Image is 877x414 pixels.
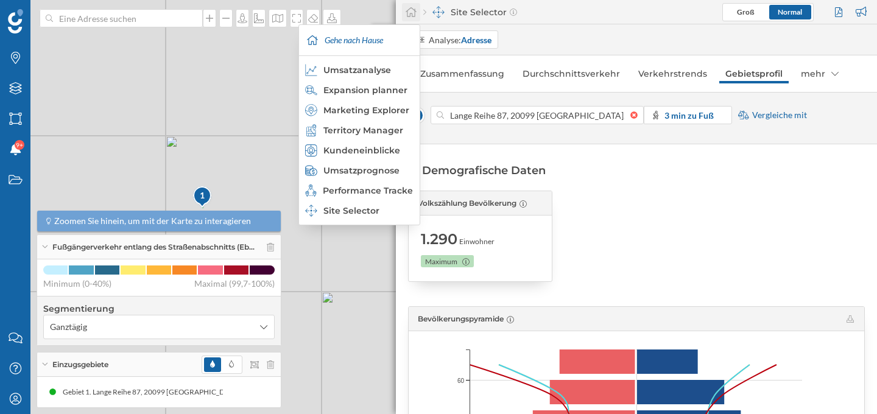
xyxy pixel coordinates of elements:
img: explorer.svg [305,104,317,116]
a: Durchschnittsverkehr [516,64,626,83]
img: search-areas.svg [305,84,317,96]
div: 1 [192,189,213,202]
div: 1 [192,186,211,208]
div: Demografische Daten [422,163,546,178]
img: Geoblink Logo [8,9,23,33]
div: Kundeneinblicke [305,144,412,156]
span: Zoomen Sie hinein, um mit der Karte zu interagieren [54,215,251,227]
img: territory-manager.svg [305,124,317,136]
img: dashboards-manager.svg [305,205,317,217]
span: 9+ [16,139,23,151]
span: Normal [778,7,802,16]
span: 1.290 [421,230,457,249]
span: Groß [737,7,755,16]
a: Verkehrstrends [632,64,713,83]
div: Gehe nach Hause [302,25,417,55]
span: Fußgängerverkehr entlang des Straßenabschnitts (Eb… [52,242,255,253]
a: Gebietsprofil [719,64,789,83]
span: 60 [457,376,464,385]
span: Ganztägig [50,321,87,333]
div: Gebiet 1. Lange Reihe 87, 20099 [GEOGRAPHIC_DATA], [GEOGRAPHIC_DATA] (3' Zu Fuß) [32,386,328,398]
div: Territory Manager [305,124,412,136]
span: Maximal (99,7-100%) [194,278,275,290]
div: Expansion planner [305,84,412,96]
span: Bevölkerungspyramide [418,314,504,323]
span: Minimum (0-40%) [43,278,111,290]
span: Volkszählung Bevölkerung [418,198,516,209]
div: Umsatzprognose [305,164,412,177]
img: dashboards-manager.svg [432,6,445,18]
span: Vergleiche mit [752,109,807,121]
img: customer-intelligence.svg [305,144,317,156]
div: Site Selector [423,6,517,18]
h4: Segmentierung [43,303,275,315]
span: Einwohner [459,236,495,247]
img: sales-explainer.svg [305,64,317,76]
span: Support [26,9,69,19]
img: sales-forecast.svg [305,164,317,177]
div: mehr [795,64,845,83]
div: Site Selector [305,205,412,217]
div: Analyse: [429,33,491,46]
span: Einzugsgebiete [52,359,108,370]
span: Maximum [425,256,457,267]
a: Zusammenfassung [414,64,510,83]
strong: 3 min zu Fuß [664,110,714,121]
div: Umsatzanalyse [305,64,412,76]
strong: Adresse [461,35,491,45]
div: Marketing Explorer [305,104,412,116]
img: pois-map-marker.svg [192,186,213,209]
div: Performance Tracker [305,184,412,197]
img: monitoring-360.svg [305,184,317,197]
